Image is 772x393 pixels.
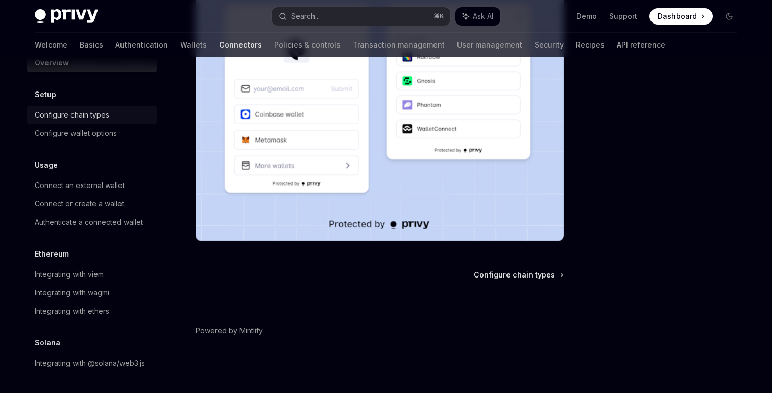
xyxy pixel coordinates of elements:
a: Welcome [35,33,67,57]
div: Integrating with @solana/web3.js [35,357,145,369]
div: Authenticate a connected wallet [35,216,143,228]
h5: Solana [35,337,60,349]
span: ⌘ K [433,12,444,20]
div: Connect an external wallet [35,179,125,192]
button: Search...⌘K [272,7,450,26]
a: Authentication [115,33,168,57]
a: Integrating with viem [27,265,157,284]
span: Dashboard [658,11,697,21]
div: Integrating with wagmi [35,287,109,299]
a: Configure wallet options [27,124,157,143]
div: Connect or create a wallet [35,198,124,210]
button: Toggle dark mode [721,8,737,25]
img: dark logo [35,9,98,24]
h5: Ethereum [35,248,69,260]
a: Integrating with wagmi [27,284,157,302]
a: Wallets [180,33,207,57]
a: Connectors [219,33,262,57]
button: Ask AI [455,7,500,26]
a: Integrating with ethers [27,302,157,320]
a: Demo [576,11,597,21]
span: Ask AI [473,11,493,21]
a: Recipes [576,33,605,57]
a: User management [457,33,522,57]
a: Authenticate a connected wallet [27,213,157,232]
a: Policies & controls [274,33,341,57]
a: Connect or create a wallet [27,195,157,213]
a: Transaction management [353,33,445,57]
div: Search... [291,10,320,22]
div: Integrating with ethers [35,305,109,317]
a: Basics [80,33,103,57]
a: Security [535,33,564,57]
a: Dashboard [649,8,713,25]
a: Integrating with @solana/web3.js [27,354,157,373]
a: Connect an external wallet [27,176,157,195]
a: Powered by Mintlify [196,326,263,336]
div: Configure chain types [35,109,109,121]
h5: Setup [35,88,56,101]
a: Configure chain types [27,106,157,124]
a: Configure chain types [474,270,563,280]
a: API reference [617,33,665,57]
a: Support [609,11,637,21]
span: Configure chain types [474,270,555,280]
div: Configure wallet options [35,127,117,140]
div: Integrating with viem [35,268,104,281]
h5: Usage [35,159,58,171]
